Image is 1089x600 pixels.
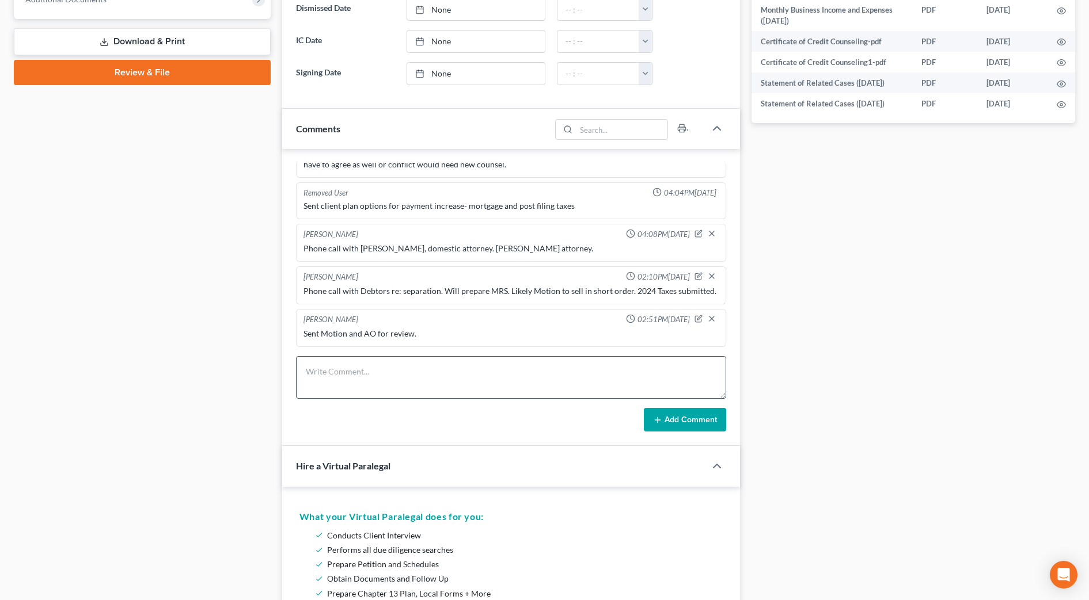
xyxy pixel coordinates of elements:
[977,52,1048,72] td: [DATE]
[290,62,401,85] label: Signing Date
[977,72,1048,93] td: [DATE]
[303,314,358,326] div: [PERSON_NAME]
[977,31,1048,52] td: [DATE]
[638,314,690,325] span: 02:51PM[DATE]
[557,63,639,85] input: -- : --
[638,272,690,282] span: 02:10PM[DATE]
[664,188,716,198] span: 04:04PM[DATE]
[407,63,545,85] a: None
[407,30,545,52] a: None
[327,542,718,557] li: Performs all due diligence searches
[977,93,1048,114] td: [DATE]
[299,510,723,523] h5: What your Virtual Paralegal does for you:
[303,200,719,212] div: Sent client plan options for payment increase- mortgage and post filing taxes
[576,120,667,139] input: Search...
[14,28,271,55] a: Download & Print
[303,243,719,254] div: Phone call with [PERSON_NAME], domestic attorney. [PERSON_NAME] attorney.
[303,272,358,283] div: [PERSON_NAME]
[296,123,340,134] span: Comments
[303,328,719,339] div: Sent Motion and AO for review.
[1050,561,1077,588] div: Open Intercom Messenger
[644,408,726,432] button: Add Comment
[752,72,912,93] td: Statement of Related Cases ([DATE])
[912,52,977,72] td: PDF
[327,571,718,586] li: Obtain Documents and Follow Up
[752,93,912,114] td: Statement of Related Cases ([DATE])
[327,528,718,542] li: Conducts Client Interview
[296,460,390,471] span: Hire a Virtual Paralegal
[638,229,690,240] span: 04:08PM[DATE]
[557,30,639,52] input: -- : --
[752,52,912,72] td: Certificate of Credit Counseling1-pdf
[912,31,977,52] td: PDF
[303,285,719,297] div: Phone call with Debtors re: separation. Will prepare MRS. Likely Motion to sell in short order. 2...
[14,60,271,85] a: Review & File
[912,93,977,114] td: PDF
[290,30,401,53] label: IC Date
[912,72,977,93] td: PDF
[303,188,348,198] div: Removed User
[752,31,912,52] td: Certificate of Credit Counseling-pdf
[303,229,358,240] div: [PERSON_NAME]
[327,557,718,571] li: Prepare Petition and Schedules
